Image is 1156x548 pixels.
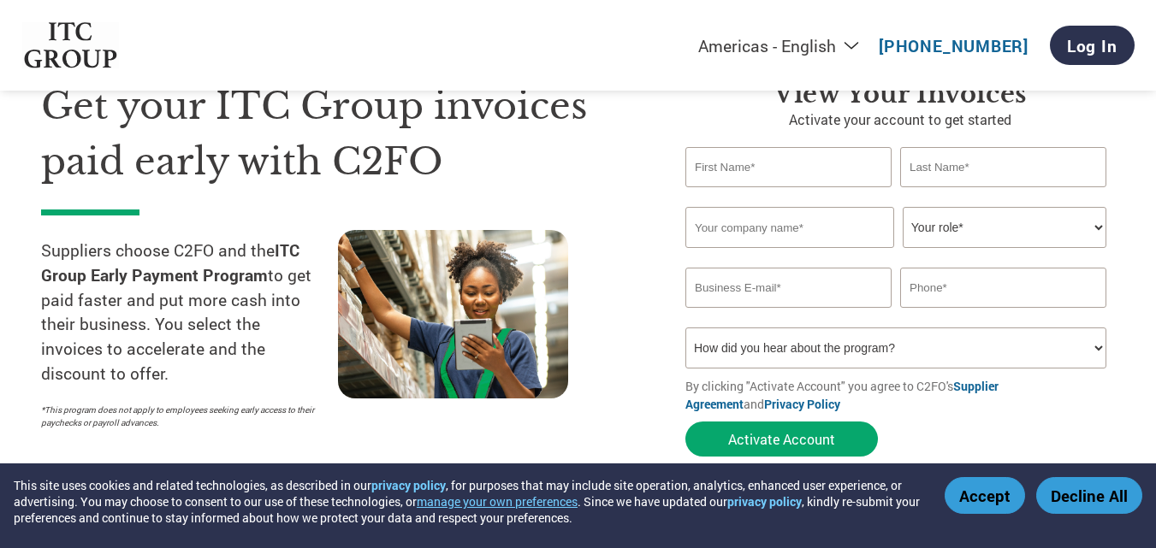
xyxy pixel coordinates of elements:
input: Phone* [900,268,1106,308]
div: Inavlid Email Address [685,309,892,321]
a: [PHONE_NUMBER] [879,35,1029,56]
a: privacy policy [727,493,802,510]
a: Privacy Policy [764,396,840,412]
button: manage your own preferences [417,493,578,510]
h3: View Your Invoices [685,79,1115,109]
img: ITC Group [22,22,120,69]
button: Activate Account [685,421,878,457]
div: This site uses cookies and related technologies, as described in our , for purposes that may incl... [14,477,920,526]
select: Title/Role [903,207,1106,248]
div: Invalid first name or first name is too long [685,189,892,200]
p: *This program does not apply to employees seeking early access to their paychecks or payroll adva... [41,404,321,429]
div: Invalid last name or last name is too long [900,189,1106,200]
input: First Name* [685,147,892,187]
input: Invalid Email format [685,268,892,308]
input: Your company name* [685,207,894,248]
img: supply chain worker [338,230,568,398]
strong: ITC Group Early Payment Program [41,239,299,286]
h1: Get your ITC Group invoices paid early with C2FO [41,79,634,189]
input: Last Name* [900,147,1106,187]
a: privacy policy [371,477,446,493]
p: Activate your account to get started [685,109,1115,130]
button: Decline All [1036,477,1142,514]
a: Supplier Agreement [685,378,999,412]
div: Invalid company name or company name is too long [685,250,1106,261]
a: Log In [1050,26,1135,65]
div: Inavlid Phone Number [900,309,1106,321]
button: Accept [945,477,1025,514]
p: By clicking "Activate Account" you agree to C2FO's and [685,377,1115,413]
p: Suppliers choose C2FO and the to get paid faster and put more cash into their business. You selec... [41,239,338,386]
